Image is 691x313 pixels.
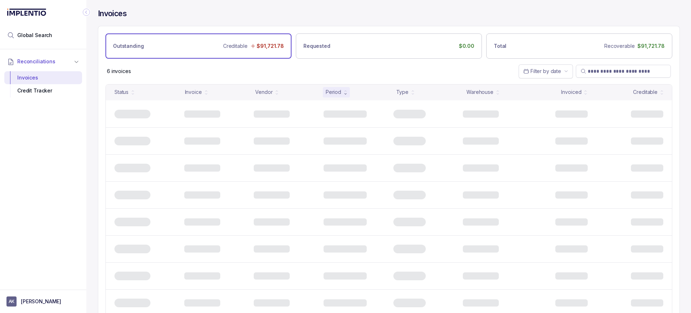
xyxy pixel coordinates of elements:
[107,68,131,75] p: 6 invoices
[396,89,408,96] div: Type
[255,89,272,96] div: Vendor
[4,54,82,69] button: Reconciliations
[114,89,128,96] div: Status
[4,70,82,99] div: Reconciliations
[494,42,506,50] p: Total
[17,58,55,65] span: Reconciliations
[466,89,493,96] div: Warehouse
[185,89,202,96] div: Invoice
[459,42,474,50] p: $0.00
[257,42,284,50] p: $91,721.78
[303,42,330,50] p: Requested
[10,84,76,97] div: Credit Tracker
[637,42,665,50] p: $91,721.78
[604,42,634,50] p: Recoverable
[98,9,127,19] h4: Invoices
[82,8,91,17] div: Collapse Icon
[17,32,52,39] span: Global Search
[113,42,144,50] p: Outstanding
[523,68,561,75] search: Date Range Picker
[633,89,658,96] div: Creditable
[10,71,76,84] div: Invoices
[326,89,341,96] div: Period
[21,298,61,305] p: [PERSON_NAME]
[6,296,80,307] button: User initials[PERSON_NAME]
[519,64,573,78] button: Date Range Picker
[561,89,581,96] div: Invoiced
[530,68,561,74] span: Filter by date
[107,68,131,75] div: Remaining page entries
[223,42,248,50] p: Creditable
[6,296,17,307] span: User initials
